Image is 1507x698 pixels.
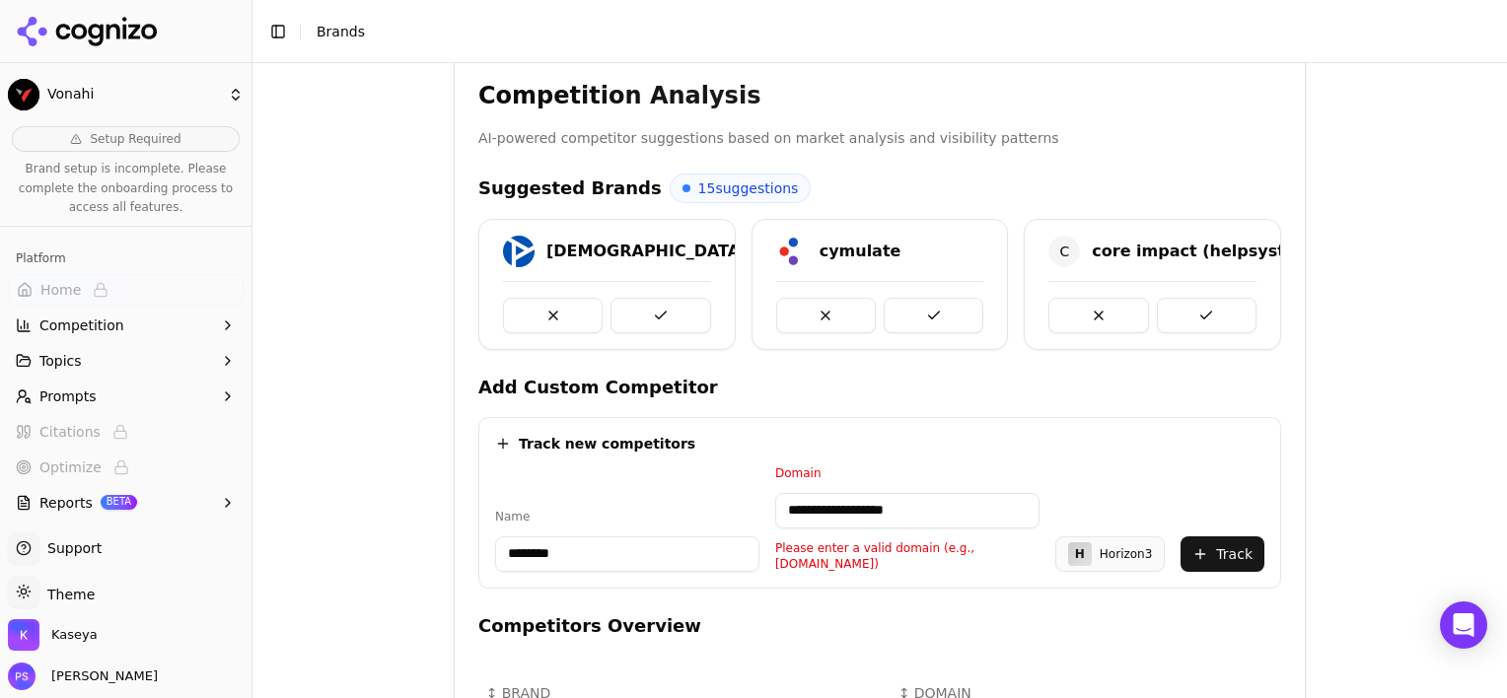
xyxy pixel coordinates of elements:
[317,24,365,39] span: Brands
[8,523,244,554] button: Toolbox
[39,493,93,513] span: Reports
[8,345,244,377] button: Topics
[39,386,97,406] span: Prompts
[8,487,244,519] button: ReportsBETA
[39,538,102,558] span: Support
[8,619,98,651] button: Open organization switcher
[478,374,1281,401] h4: Add Custom Competitor
[39,351,82,371] span: Topics
[478,174,662,202] h4: Suggested Brands
[478,612,1281,640] h4: Competitors Overview
[478,80,1281,111] h3: Competition Analysis
[775,540,1040,572] p: Please enter a valid domain (e.g., [DOMAIN_NAME])
[820,240,901,263] div: cymulate
[8,663,36,690] img: Pragnya Sistla
[12,160,240,218] p: Brand setup is incomplete. Please complete the onboarding process to access all features.
[43,667,158,685] span: [PERSON_NAME]
[1075,546,1085,562] span: H
[39,457,102,477] span: Optimize
[40,280,81,300] span: Home
[546,240,747,263] div: [DEMOGRAPHIC_DATA]
[39,587,95,602] span: Theme
[1092,240,1328,263] div: core impact (helpsystems)
[1100,546,1153,562] div: Horizon3
[8,79,39,110] img: Vonahi
[47,86,220,104] span: Vonahi
[775,465,1040,481] label: Domain
[8,663,158,690] button: Open user button
[8,243,244,274] div: Platform
[317,22,1452,41] nav: breadcrumb
[90,131,180,147] span: Setup Required
[495,509,759,524] label: Name
[39,422,101,442] span: Citations
[776,236,808,267] img: cymulate
[1181,536,1264,572] button: Track
[519,434,695,454] h4: Track new competitors
[51,626,98,644] span: Kaseya
[478,127,1281,150] p: AI-powered competitor suggestions based on market analysis and visibility patterns
[8,381,244,412] button: Prompts
[101,495,137,509] span: BETA
[8,619,39,651] img: Kaseya
[8,310,244,341] button: Competition
[1048,236,1080,267] span: C
[1440,601,1487,649] div: Open Intercom Messenger
[698,178,799,198] span: 15 suggestions
[39,315,124,335] span: Competition
[503,236,535,267] img: pentera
